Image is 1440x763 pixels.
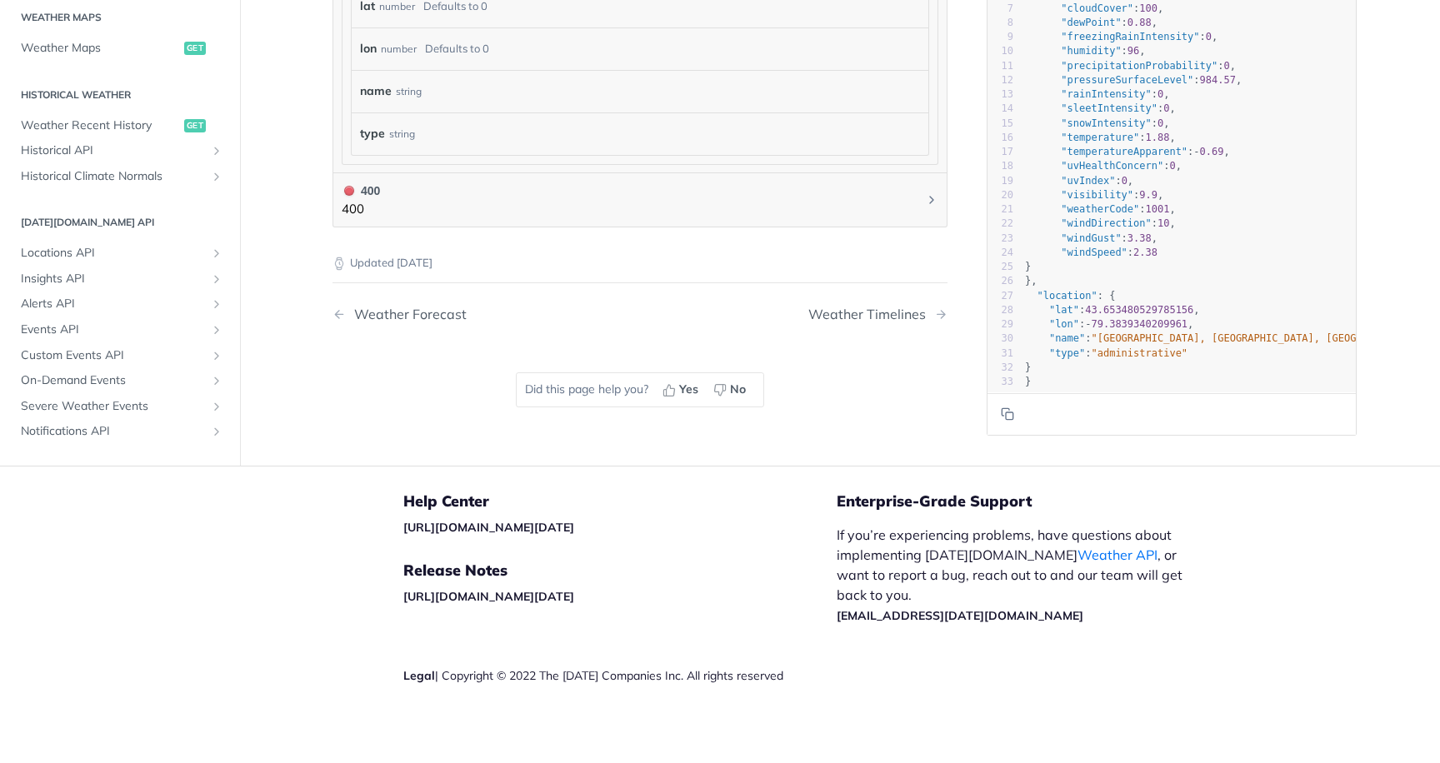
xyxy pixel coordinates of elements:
[332,255,947,272] p: Updated [DATE]
[332,290,947,339] nav: Pagination Controls
[403,589,574,604] a: [URL][DOMAIN_NAME][DATE]
[396,79,422,103] div: string
[1049,318,1079,330] span: "lon"
[403,668,435,683] a: Legal
[1085,303,1193,315] span: 43.653480529785156
[987,375,1013,389] div: 33
[403,520,574,535] a: [URL][DOMAIN_NAME][DATE]
[332,307,596,322] a: Previous Page: Weather Forecast
[1157,117,1163,128] span: 0
[210,247,223,260] button: Show subpages for Locations API
[1025,289,1115,301] span: : {
[1025,45,1146,57] span: : ,
[12,87,227,102] h2: Historical Weather
[12,342,227,367] a: Custom Events APIShow subpages for Custom Events API
[21,142,206,159] span: Historical API
[1025,174,1133,186] span: : ,
[12,112,227,137] a: Weather Recent Historyget
[425,37,489,61] div: Defaults to 0
[1025,203,1176,215] span: : ,
[12,10,227,25] h2: Weather Maps
[1139,2,1157,13] span: 100
[1169,160,1175,172] span: 0
[808,307,947,322] a: Next Page: Weather Timelines
[987,15,1013,29] div: 8
[987,1,1013,15] div: 7
[987,260,1013,274] div: 25
[1127,45,1139,57] span: 96
[987,346,1013,360] div: 31
[1025,318,1193,330] span: : ,
[1146,131,1170,142] span: 1.88
[1061,131,1139,142] span: "temperature"
[1025,102,1176,114] span: : ,
[1061,31,1199,42] span: "freezingRainIntensity"
[837,491,1227,511] h5: Enterprise-Grade Support
[1139,188,1157,200] span: 9.9
[403,667,837,684] div: | Copyright © 2022 The [DATE] Companies Inc. All rights reserved
[1025,232,1157,243] span: : ,
[1061,2,1133,13] span: "cloudCover"
[1092,318,1188,330] span: 79.3839340209961
[1127,232,1152,243] span: 3.38
[346,307,467,322] div: Weather Forecast
[21,372,206,389] span: On-Demand Events
[21,168,206,185] span: Historical Climate Normals
[360,122,385,146] label: type
[987,44,1013,58] div: 10
[360,79,392,103] label: name
[1133,246,1157,257] span: 2.38
[987,288,1013,302] div: 27
[1085,318,1091,330] span: -
[1049,303,1079,315] span: "lat"
[1200,73,1236,85] span: 984.57
[1061,73,1193,85] span: "pressureSurfaceLevel"
[184,118,206,132] span: get
[21,296,206,312] span: Alerts API
[1025,188,1163,200] span: : ,
[987,159,1013,173] div: 18
[342,182,380,200] div: 400
[1061,160,1163,172] span: "uvHealthConcern"
[987,360,1013,374] div: 32
[1025,131,1176,142] span: : ,
[1025,261,1031,272] span: }
[1025,73,1242,85] span: : ,
[381,37,417,61] div: number
[1061,45,1121,57] span: "humidity"
[808,307,934,322] div: Weather Timelines
[1193,146,1199,157] span: -
[210,425,223,438] button: Show subpages for Notifications API
[1025,376,1031,387] span: }
[987,231,1013,245] div: 23
[1092,347,1188,358] span: "administrative"
[1025,16,1157,27] span: : ,
[987,302,1013,317] div: 28
[987,173,1013,187] div: 19
[996,401,1019,426] button: Copy to clipboard
[184,42,206,55] span: get
[21,347,206,363] span: Custom Events API
[12,36,227,61] a: Weather Mapsget
[925,193,938,207] svg: Chevron
[987,274,1013,288] div: 26
[1061,217,1151,229] span: "windDirection"
[1157,88,1163,100] span: 0
[1025,31,1217,42] span: : ,
[1025,59,1236,71] span: : ,
[1200,146,1224,157] span: 0.69
[837,525,1200,625] p: If you’re experiencing problems, have questions about implementing [DATE][DOMAIN_NAME] , or want ...
[210,272,223,286] button: Show subpages for Insights API
[342,182,938,219] button: 400 400400
[1025,146,1230,157] span: : ,
[707,377,755,402] button: No
[987,332,1013,346] div: 30
[987,116,1013,130] div: 15
[403,561,837,581] h5: Release Notes
[12,419,227,444] a: Notifications APIShow subpages for Notifications API
[1061,188,1133,200] span: "visibility"
[12,292,227,317] a: Alerts APIShow subpages for Alerts API
[1061,59,1217,71] span: "precipitationProbability"
[1049,347,1085,358] span: "type"
[1061,117,1151,128] span: "snowIntensity"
